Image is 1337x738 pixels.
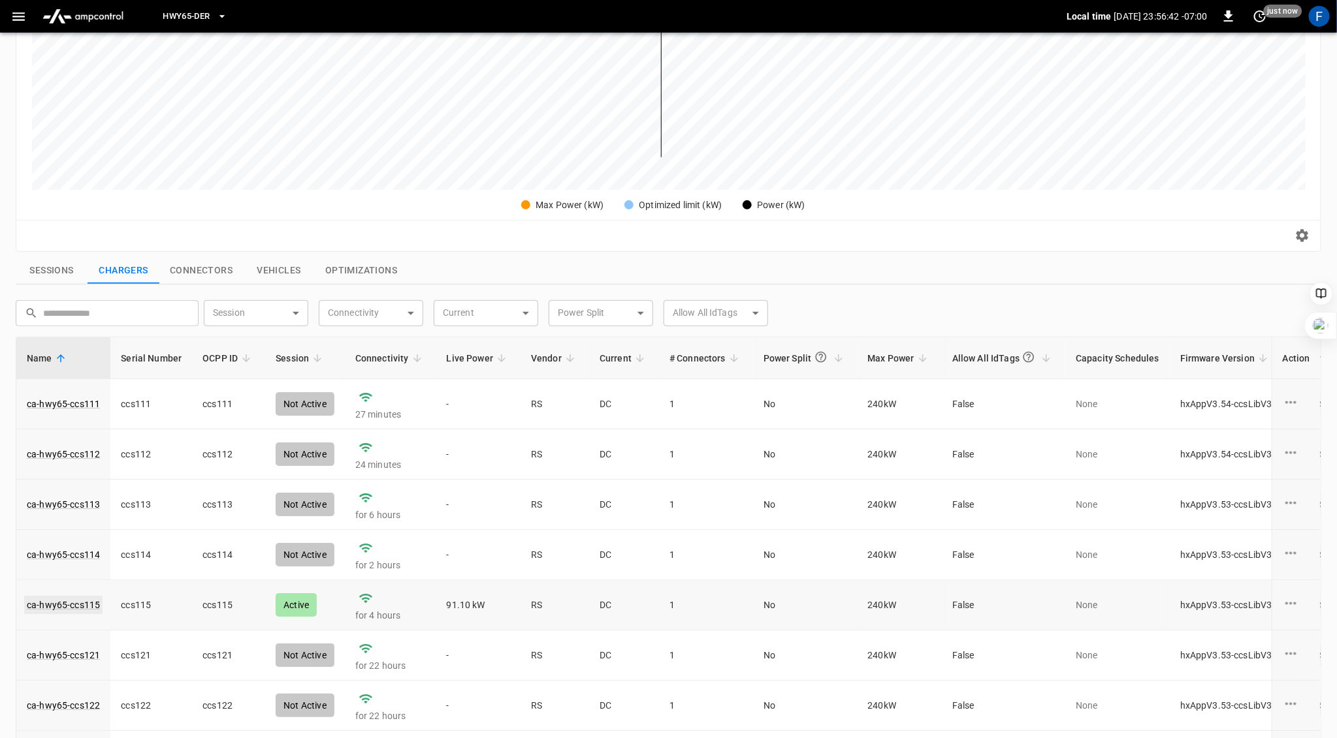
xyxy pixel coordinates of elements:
[1076,397,1159,410] p: None
[1076,649,1159,662] p: None
[1065,337,1170,379] th: Capacity Schedules
[1114,10,1208,23] p: [DATE] 23:56:42 -07:00
[753,379,858,429] td: No
[764,345,847,371] span: Power Split
[24,596,103,614] a: ca-hwy65-ccs115
[1283,595,1310,615] div: charge point options
[589,580,659,630] td: DC
[447,350,511,366] span: Live Power
[276,694,334,717] div: Not Active
[1076,548,1159,561] p: None
[1283,645,1310,665] div: charge point options
[1283,545,1310,564] div: charge point options
[16,257,88,284] button: show latest sessions
[858,681,942,731] td: 240 kW
[192,530,265,580] td: ccs114
[858,379,942,429] td: 240 kW
[589,530,659,580] td: DC
[531,350,579,366] span: Vendor
[1170,379,1291,429] td: hxAppV3.54-ccsLibV3.4
[521,379,589,429] td: RS
[659,630,753,681] td: 1
[110,580,192,630] td: ccs115
[753,681,858,731] td: No
[942,480,1065,530] td: False
[659,480,753,530] td: 1
[27,498,100,511] a: ca-hwy65-ccs113
[1170,530,1291,580] td: hxAppV3.53-ccsLibV3.4
[110,530,192,580] td: ccs114
[589,379,659,429] td: DC
[659,681,753,731] td: 1
[1249,6,1270,27] button: set refresh interval
[1170,480,1291,530] td: hxAppV3.53-ccsLibV3.4
[1170,580,1291,630] td: hxAppV3.53-ccsLibV3.4
[1264,5,1302,18] span: just now
[27,699,100,712] a: ca-hwy65-ccs122
[355,458,426,471] p: 24 minutes
[192,630,265,681] td: ccs121
[659,379,753,429] td: 1
[27,649,100,662] a: ca-hwy65-ccs121
[589,480,659,530] td: DC
[1283,696,1310,715] div: charge point options
[942,681,1065,731] td: False
[659,429,753,480] td: 1
[942,530,1065,580] td: False
[276,493,334,516] div: Not Active
[110,681,192,731] td: ccs122
[192,681,265,731] td: ccs122
[110,480,192,530] td: ccs113
[355,350,426,366] span: Connectivity
[163,9,210,24] span: HWY65-DER
[436,630,521,681] td: -
[1180,350,1272,366] span: Firmware Version
[858,580,942,630] td: 240 kW
[436,379,521,429] td: -
[521,681,589,731] td: RS
[110,337,192,379] th: Serial Number
[276,643,334,667] div: Not Active
[192,580,265,630] td: ccs115
[1283,394,1310,414] div: charge point options
[858,480,942,530] td: 240 kW
[27,397,100,410] a: ca-hwy65-ccs111
[1272,337,1321,379] th: Action
[1076,498,1159,511] p: None
[753,580,858,630] td: No
[521,530,589,580] td: RS
[858,429,942,480] td: 240 kW
[110,630,192,681] td: ccs121
[436,681,521,731] td: -
[1170,681,1291,731] td: hxAppV3.53-ccsLibV3.4
[355,508,426,521] p: for 6 hours
[355,659,426,672] p: for 22 hours
[952,345,1055,371] span: Allow All IdTags
[276,442,334,466] div: Not Active
[1067,10,1112,23] p: Local time
[1076,448,1159,461] p: None
[276,350,326,366] span: Session
[37,4,129,29] img: ampcontrol.io logo
[659,580,753,630] td: 1
[436,580,521,630] td: 91.10 kW
[1309,6,1330,27] div: profile-icon
[942,630,1065,681] td: False
[536,198,604,212] div: Max Power (kW)
[192,480,265,530] td: ccs113
[639,198,722,212] div: Optimized limit (kW)
[1170,429,1291,480] td: hxAppV3.54-ccsLibV3.4
[942,379,1065,429] td: False
[753,480,858,530] td: No
[355,609,426,622] p: for 4 hours
[355,559,426,572] p: for 2 hours
[1283,495,1310,514] div: charge point options
[521,429,589,480] td: RS
[521,580,589,630] td: RS
[858,630,942,681] td: 240 kW
[355,709,426,722] p: for 22 hours
[1283,444,1310,464] div: charge point options
[276,593,317,617] div: Active
[436,530,521,580] td: -
[753,429,858,480] td: No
